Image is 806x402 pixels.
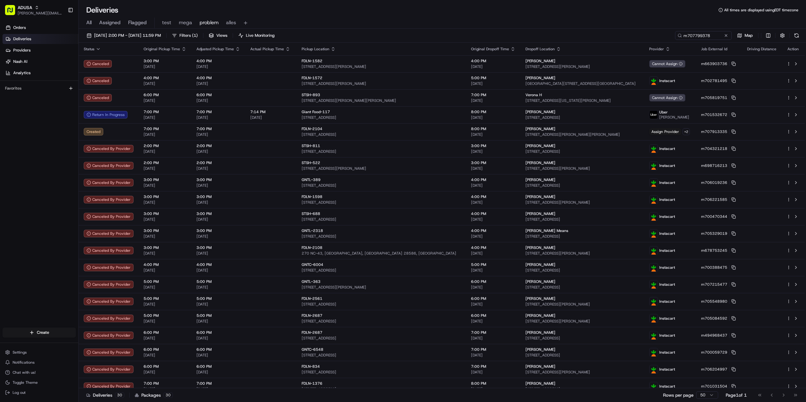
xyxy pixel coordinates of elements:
[206,31,230,40] button: Views
[525,47,555,52] span: Dropoff Location
[84,179,133,186] div: Canceled By Provider
[701,61,727,66] span: m663903736
[302,251,461,256] span: 270 NC-43, [GEOGRAPHIC_DATA], [GEOGRAPHIC_DATA] 28586, [GEOGRAPHIC_DATA]
[659,197,675,202] span: Instacart
[471,132,515,137] span: [DATE]
[13,390,26,395] span: Log out
[525,183,639,188] span: [STREET_ADDRESS]
[650,212,658,221] img: profile_instacart_ahold_partner.png
[471,234,515,239] span: [DATE]
[196,228,240,233] span: 3:00 PM
[701,367,727,372] span: m706204997
[734,31,756,40] button: Map
[302,149,461,154] span: [STREET_ADDRESS]
[747,47,776,52] span: Driving Distance
[701,333,727,338] span: m494968437
[525,109,555,114] span: [PERSON_NAME]
[525,58,555,63] span: [PERSON_NAME]
[471,183,515,188] span: [DATE]
[246,33,275,38] span: Live Monitoring
[525,200,639,205] span: [STREET_ADDRESS][PERSON_NAME]
[18,11,63,16] button: [PERSON_NAME][EMAIL_ADDRESS][PERSON_NAME][DOMAIN_NAME]
[84,230,133,237] div: Canceled By Provider
[471,64,515,69] span: [DATE]
[649,60,685,68] div: Cannot Assign
[683,128,690,135] button: +2
[650,348,658,356] img: profile_instacart_ahold_partner.png
[84,366,133,373] button: Canceled By Provider
[525,194,555,199] span: [PERSON_NAME]
[659,115,689,120] span: [PERSON_NAME]
[144,81,186,86] span: [DATE]
[471,217,515,222] span: [DATE]
[701,299,736,304] button: m705548980
[701,47,727,52] span: Job External Id
[701,248,727,253] span: m678753245
[701,214,736,219] button: m700470344
[525,217,639,222] span: [STREET_ADDRESS]
[3,45,78,55] a: Providers
[302,200,461,205] span: [STREET_ADDRESS]
[3,23,78,33] a: Orders
[471,98,515,103] span: [DATE]
[701,265,727,270] span: m700388475
[701,282,736,287] button: m707215477
[196,132,240,137] span: [DATE]
[701,350,727,355] span: m700059729
[196,194,240,199] span: 3:00 PM
[650,280,658,289] img: profile_instacart_ahold_partner.png
[525,160,555,165] span: [PERSON_NAME]
[701,146,727,151] span: m704321218
[701,248,736,253] button: m678753245
[471,200,515,205] span: [DATE]
[250,109,292,114] span: 7:14 PM
[471,166,515,171] span: [DATE]
[650,162,658,170] img: profile_instacart_ahold_partner.png
[144,228,186,233] span: 3:00 PM
[659,110,668,115] span: Uber
[302,228,323,233] span: GNTL-2318
[302,92,320,97] span: STSH-893
[13,59,27,64] span: Nash AI
[37,330,49,335] span: Create
[3,328,76,338] button: Create
[84,332,133,339] button: Canceled By Provider
[302,98,461,103] span: [STREET_ADDRESS][PERSON_NAME][PERSON_NAME]
[144,160,186,165] span: 2:00 PM
[701,163,727,168] span: m698716213
[701,333,736,338] button: m494968437
[3,3,65,18] button: ADUSA[PERSON_NAME][EMAIL_ADDRESS][PERSON_NAME][DOMAIN_NAME]
[196,64,240,69] span: [DATE]
[525,81,639,86] span: [GEOGRAPHIC_DATA][STREET_ADDRESS][GEOGRAPHIC_DATA]
[250,115,292,120] span: [DATE]
[701,350,736,355] button: m700059729
[250,47,284,52] span: Actual Pickup Time
[196,217,240,222] span: [DATE]
[144,98,186,103] span: [DATE]
[144,132,186,137] span: [DATE]
[196,245,240,250] span: 3:00 PM
[216,33,227,38] span: Views
[144,109,186,114] span: 7:00 PM
[302,81,461,86] span: [STREET_ADDRESS][PERSON_NAME]
[471,126,515,131] span: 8:00 PM
[128,19,147,26] span: Flagged
[302,143,320,148] span: STSH-811
[84,383,133,390] div: Canceled By Provider
[659,146,675,151] span: Instacart
[196,143,240,148] span: 2:00 PM
[144,166,186,171] span: [DATE]
[302,217,461,222] span: [STREET_ADDRESS]
[13,47,31,53] span: Providers
[525,64,639,69] span: [STREET_ADDRESS][PERSON_NAME]
[302,211,320,216] span: STSH-688
[302,109,330,114] span: Giant Food-117
[196,47,234,52] span: Adjusted Pickup Time
[659,78,675,83] span: Instacart
[471,58,515,63] span: 4:00 PM
[84,145,133,152] button: Canceled By Provider
[525,149,639,154] span: [STREET_ADDRESS]
[701,265,736,270] button: m700388475
[701,78,727,83] span: m702781495
[18,4,32,11] span: ADUSA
